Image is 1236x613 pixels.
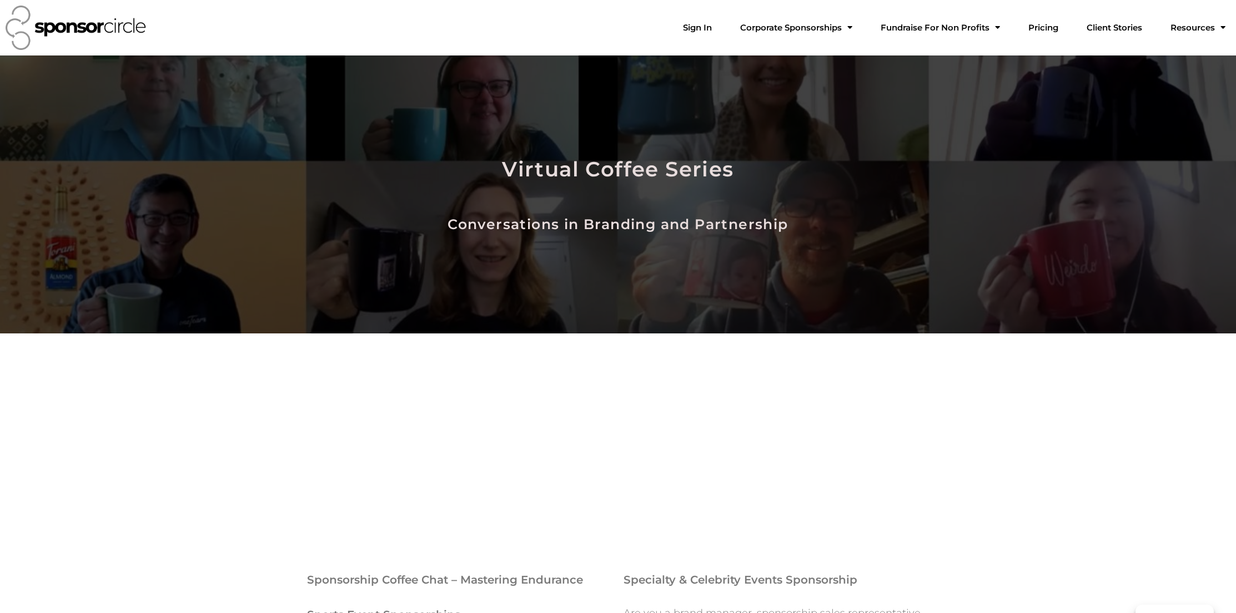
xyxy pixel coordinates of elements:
nav: Menu [674,17,1234,39]
span: Specialty & Celebrity Events Sponsorship [624,573,857,586]
a: Pricing [1019,17,1067,39]
img: Sponsor Circle logo [6,6,146,50]
a: Corporate SponsorshipsMenu Toggle [731,17,861,39]
a: Sign In [674,17,721,39]
h5: Conversations in Branding and Partnership [395,214,842,235]
a: Resources [1162,17,1234,39]
h2: Virtual Coffee Series [395,154,842,185]
a: Client Stories [1078,17,1151,39]
a: Fundraise For Non ProfitsMenu Toggle [872,17,1009,39]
